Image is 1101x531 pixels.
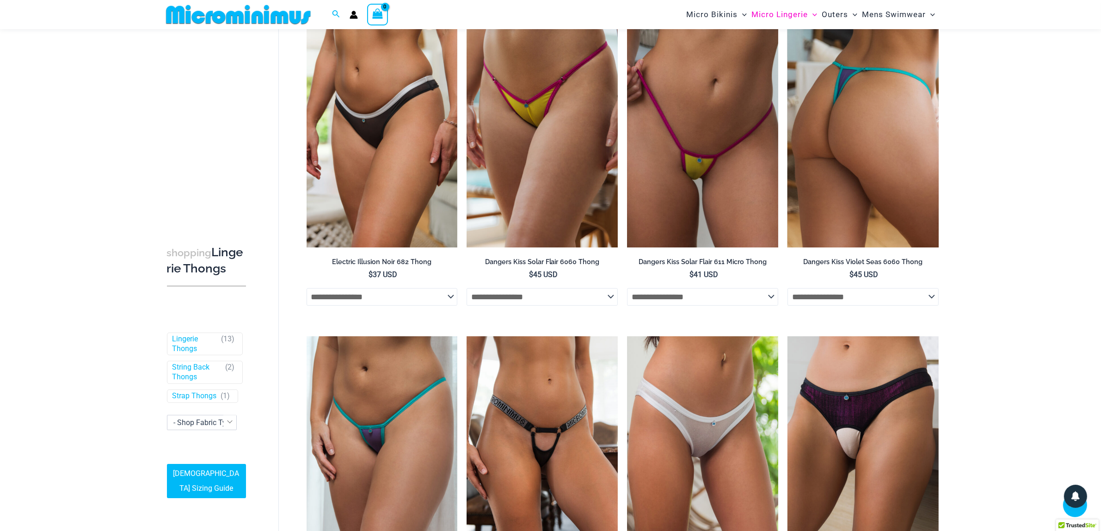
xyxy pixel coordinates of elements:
span: $ [850,270,854,279]
nav: Site Navigation [683,1,939,28]
span: ( ) [221,391,230,401]
span: Menu Toggle [738,3,747,26]
span: ( ) [221,334,235,354]
span: $ [369,270,373,279]
a: View Shopping Cart, empty [367,4,388,25]
h2: Dangers Kiss Violet Seas 6060 Thong [787,258,939,266]
img: Dangers Kiss Violet Seas 6060 Thong 02 [787,21,939,247]
a: OutersMenu ToggleMenu Toggle [819,3,860,26]
span: ( ) [226,363,235,383]
a: Dangers Kiss Solar Flair 6060 Thong 01Dangers Kiss Solar Flair 6060 Thong 02Dangers Kiss Solar Fl... [467,21,618,247]
a: Dangers Kiss Solar Flair 611 Micro Thong [627,258,778,270]
span: Menu Toggle [808,3,817,26]
a: Electric Illusion Noir 682 Thong [307,258,458,270]
h2: Dangers Kiss Solar Flair 6060 Thong [467,258,618,266]
span: 13 [224,334,232,343]
bdi: 45 USD [850,270,879,279]
a: Search icon link [332,9,340,20]
a: Lingerie Thongs [172,334,217,354]
a: String Back Thongs [172,363,221,383]
img: MM SHOP LOGO FLAT [162,4,314,25]
img: Dangers Kiss Solar Flair 611 Micro 01 [627,21,778,247]
a: Mens SwimwearMenu ToggleMenu Toggle [860,3,937,26]
span: $ [529,270,533,279]
a: Dangers Kiss Solar Flair 611 Micro 01Dangers Kiss Solar Flair 611 Micro 02Dangers Kiss Solar Flai... [627,21,778,247]
img: Dangers Kiss Solar Flair 6060 Thong 01 [467,21,618,247]
span: - Shop Fabric Type [174,418,234,427]
bdi: 37 USD [369,270,397,279]
span: Menu Toggle [848,3,857,26]
span: Menu Toggle [926,3,935,26]
a: Strap Thongs [172,391,217,401]
a: Dangers Kiss Solar Flair 6060 Thong [467,258,618,270]
h2: Dangers Kiss Solar Flair 611 Micro Thong [627,258,778,266]
h2: Electric Illusion Noir 682 Thong [307,258,458,266]
span: shopping [167,247,212,259]
span: 2 [228,363,232,372]
span: - Shop Fabric Type [167,415,237,430]
span: Outers [822,3,848,26]
bdi: 45 USD [529,270,558,279]
a: Micro LingerieMenu ToggleMenu Toggle [749,3,819,26]
span: Mens Swimwear [862,3,926,26]
a: [DEMOGRAPHIC_DATA] Sizing Guide [167,464,246,499]
a: Micro BikinisMenu ToggleMenu Toggle [684,3,749,26]
span: 1 [223,391,228,400]
h3: Lingerie Thongs [167,245,246,277]
a: Dangers Kiss Violet Seas 6060 Thong [787,258,939,270]
a: Dangers Kiss Violet Seas 6060 Thong 01Dangers Kiss Violet Seas 6060 Thong 02Dangers Kiss Violet S... [787,21,939,247]
iframe: TrustedSite Certified [167,31,250,216]
span: Micro Lingerie [751,3,808,26]
a: Account icon link [350,11,358,19]
img: Electric Illusion Noir 682 Thong 01 [307,21,458,247]
span: $ [689,270,694,279]
a: Electric Illusion Noir 682 Thong 01Electric Illusion Noir 682 Thong 02Electric Illusion Noir 682 ... [307,21,458,247]
bdi: 41 USD [689,270,718,279]
span: Micro Bikinis [686,3,738,26]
